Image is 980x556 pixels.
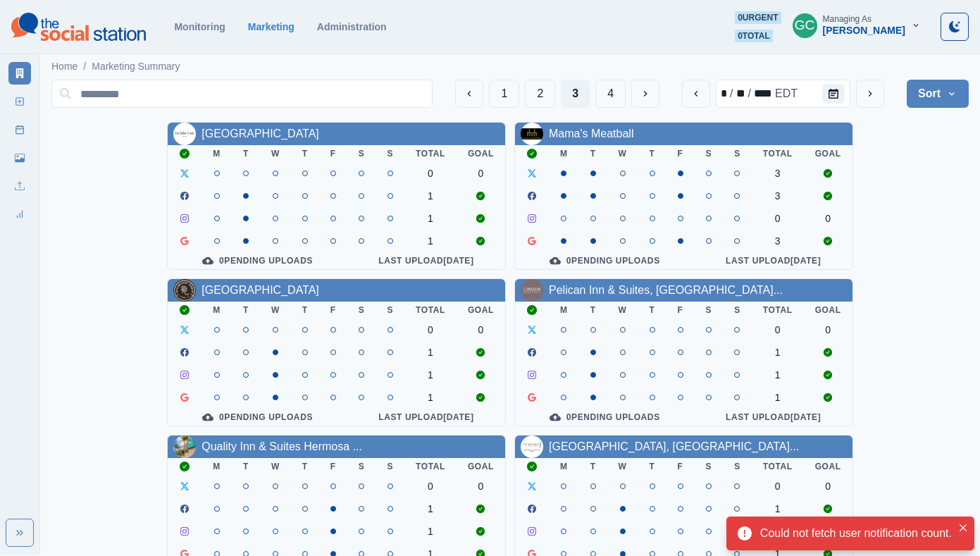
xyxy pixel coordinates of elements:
[416,190,445,202] div: 1
[521,123,543,145] img: 105052036270022
[179,412,336,423] div: 0 Pending Uploads
[695,302,724,319] th: S
[11,13,146,41] img: logoTextSVG.62801f218bc96a9b266caa72a09eb111.svg
[723,145,752,162] th: S
[291,458,319,475] th: T
[549,145,579,162] th: M
[549,440,799,452] a: [GEOGRAPHIC_DATA], [GEOGRAPHIC_DATA]...
[666,145,695,162] th: F
[728,85,734,102] div: /
[763,324,793,335] div: 0
[416,168,445,179] div: 0
[457,458,505,475] th: Goal
[706,255,841,266] div: Last Upload [DATE]
[815,213,841,224] div: 0
[404,302,457,319] th: Total
[763,168,793,179] div: 3
[347,458,376,475] th: S
[455,80,483,108] button: Previous
[457,145,505,162] th: Goal
[232,302,260,319] th: T
[201,284,319,296] a: [GEOGRAPHIC_DATA]
[735,30,773,42] span: 0 total
[468,481,494,492] div: 0
[232,145,260,162] th: T
[907,80,969,108] button: Sort
[173,279,196,302] img: 994455730673535
[416,213,445,224] div: 1
[735,85,747,102] div: day
[763,213,793,224] div: 0
[232,458,260,475] th: T
[526,412,683,423] div: 0 Pending Uploads
[763,481,793,492] div: 0
[359,412,494,423] div: Last Upload [DATE]
[695,458,724,475] th: S
[666,302,695,319] th: F
[804,458,852,475] th: Goal
[549,284,783,296] a: Pelican Inn & Suites, [GEOGRAPHIC_DATA]...
[8,175,31,197] a: Uploads
[815,481,841,492] div: 0
[8,62,31,85] a: Marketing Summary
[201,302,232,319] th: M
[457,302,505,319] th: Goal
[823,14,872,24] div: Managing As
[8,118,31,141] a: Post Schedule
[666,458,695,475] th: F
[941,13,969,41] button: Toggle Mode
[347,145,376,162] th: S
[723,458,752,475] th: S
[416,526,445,537] div: 1
[416,347,445,358] div: 1
[8,147,31,169] a: Media Library
[521,435,543,458] img: 187718174591112
[404,145,457,162] th: Total
[763,392,793,403] div: 1
[416,369,445,381] div: 1
[319,302,347,319] th: F
[404,458,457,475] th: Total
[526,255,683,266] div: 0 Pending Uploads
[638,145,666,162] th: T
[521,279,543,302] img: 341618592597601
[747,85,752,102] div: /
[631,80,659,108] button: Next Media
[823,25,905,37] div: [PERSON_NAME]
[815,324,841,335] div: 0
[347,302,376,319] th: S
[248,21,294,32] a: Marketing
[607,145,638,162] th: W
[804,302,852,319] th: Goal
[92,59,180,74] a: Marketing Summary
[752,145,804,162] th: Total
[260,458,291,475] th: W
[260,145,291,162] th: W
[579,145,607,162] th: T
[468,168,494,179] div: 0
[83,59,86,74] span: /
[763,190,793,202] div: 3
[376,302,404,319] th: S
[8,90,31,113] a: New Post
[317,21,387,32] a: Administration
[579,302,607,319] th: T
[6,519,34,547] button: Expand
[201,128,319,140] a: [GEOGRAPHIC_DATA]
[763,347,793,358] div: 1
[822,84,845,104] button: Calendar
[416,235,445,247] div: 1
[376,145,404,162] th: S
[8,203,31,226] a: Review Summary
[752,458,804,475] th: Total
[416,503,445,514] div: 1
[416,324,445,335] div: 0
[695,145,724,162] th: S
[291,302,319,319] th: T
[201,440,362,452] a: Quality Inn & Suites Hermosa ...
[525,80,555,108] button: Page 2
[682,80,710,108] button: previous
[549,302,579,319] th: M
[173,123,196,145] img: 120853846101
[416,392,445,403] div: 1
